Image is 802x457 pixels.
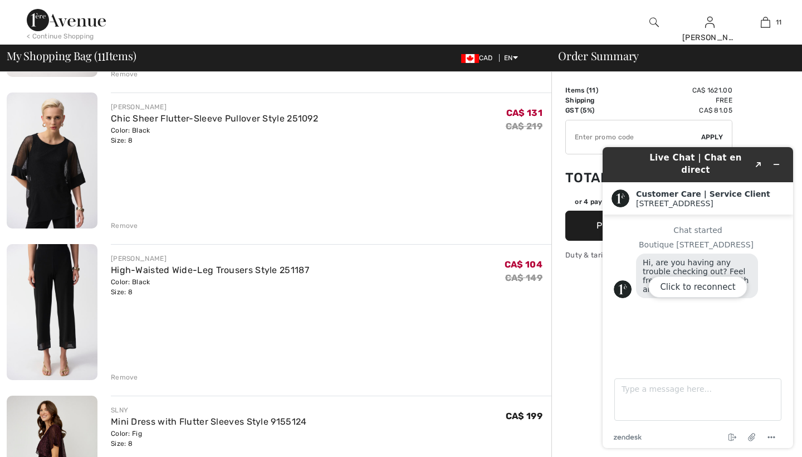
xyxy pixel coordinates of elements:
span: 11 [776,17,782,27]
div: [PERSON_NAME] [111,102,318,112]
td: GST (5%) [565,105,622,115]
span: CA$ 131 [506,108,542,118]
a: 11 [738,16,793,29]
div: SLNY [111,405,307,415]
td: CA$ 81.05 [622,105,732,115]
img: Chic Sheer Flutter-Sleeve Pullover Style 251092 [7,93,97,229]
div: or 4 payments of with [575,197,732,207]
input: Promo code [566,120,701,154]
img: My Bag [761,16,770,29]
img: High-Waisted Wide-Leg Trousers Style 251187 [7,244,97,380]
div: Duty & tariff-free | Uninterrupted shipping [565,250,732,260]
td: Items ( ) [565,85,622,95]
div: [PERSON_NAME] [682,32,737,43]
img: Canadian Dollar [461,54,479,63]
div: < Continue Shopping [27,31,94,41]
img: My Info [705,16,715,29]
td: CA$ 1621.00 [622,85,732,95]
div: Remove [111,69,138,79]
a: High-Waisted Wide-Leg Trousers Style 251187 [111,265,309,275]
td: Total [565,159,622,197]
a: Mini Dress with Flutter Sleeves Style 9155124 [111,416,307,427]
span: 1 new [23,8,53,18]
div: Remove [111,221,138,231]
span: CA$ 199 [506,411,542,421]
span: My Shopping Bag ( Items) [7,50,136,61]
iframe: Find more information here [594,138,802,457]
td: Free [622,95,732,105]
div: Remove [111,372,138,382]
span: Apply [701,132,723,142]
span: 11 [97,47,105,62]
div: Color: Black Size: 8 [111,125,318,145]
button: Proceed to Summary [565,211,732,241]
span: CA$ 104 [505,259,542,270]
img: search the website [649,16,659,29]
img: 1ère Avenue [27,9,106,31]
a: Sign In [705,17,715,27]
s: CA$ 149 [505,273,542,283]
s: CA$ 219 [506,121,542,132]
div: [PERSON_NAME] [111,254,309,264]
span: 11 [589,86,596,94]
span: EN [504,54,518,62]
div: Color: Black Size: 8 [111,277,309,297]
div: or 4 payments ofCA$ 425.51withSezzle Click to learn more about Sezzle [565,197,732,211]
div: Order Summary [545,50,795,61]
a: Chic Sheer Flutter-Sleeve Pullover Style 251092 [111,113,318,124]
td: Shipping [565,95,622,105]
div: Color: Fig Size: 8 [111,429,307,449]
span: CAD [461,54,497,62]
